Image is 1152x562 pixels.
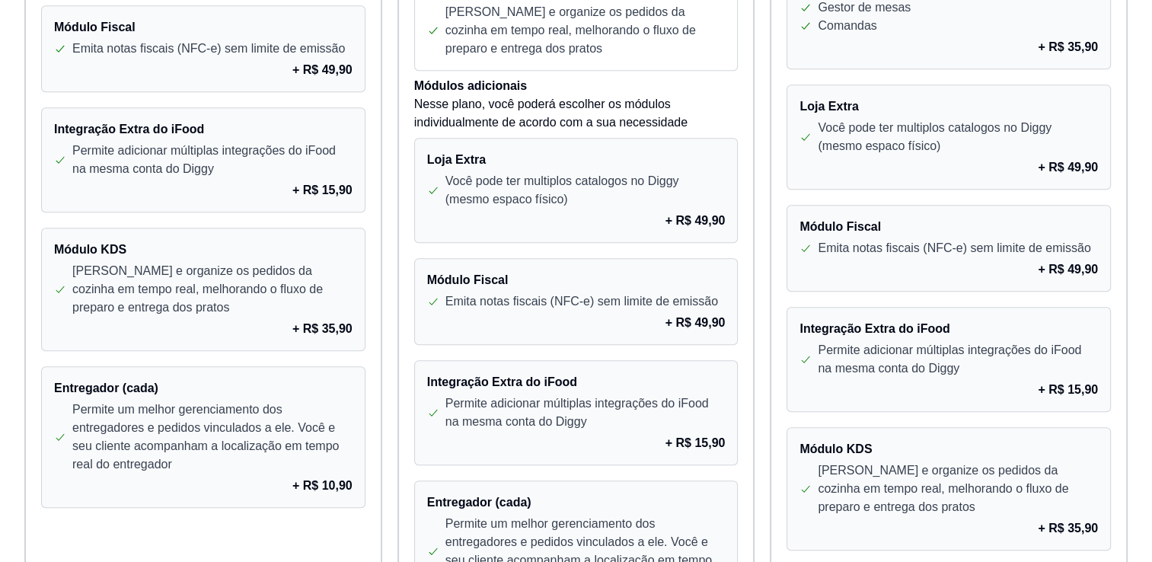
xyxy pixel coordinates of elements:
h4: Módulo Fiscal [54,18,353,37]
p: + R$ 15,90 [665,434,726,452]
h4: Entregador (cada) [54,379,353,398]
h4: Integração Extra do iFood [427,373,726,391]
p: Permite adicionar múltiplas integrações do iFood na mesma conta do Diggy [445,394,726,431]
p: Você pode ter multiplos catalogos no Diggy (mesmo espaco físico) [818,119,1098,155]
p: + R$ 15,90 [292,181,353,200]
p: + R$ 49,90 [665,212,726,230]
p: Comandas [818,17,876,35]
p: Permite adicionar múltiplas integrações do iFood na mesma conta do Diggy [818,341,1098,378]
p: [PERSON_NAME] e organize os pedidos da cozinha em tempo real, melhorando o fluxo de preparo e ent... [445,3,726,58]
h4: Módulo KDS [799,440,1098,458]
p: Permite um melhor gerenciamento dos entregadores e pedidos vinculados a ele. Você e seu cliente a... [72,401,353,474]
p: + R$ 49,90 [292,61,353,79]
p: + R$ 35,90 [1038,38,1098,56]
p: [PERSON_NAME] e organize os pedidos da cozinha em tempo real, melhorando o fluxo de preparo e ent... [818,461,1098,516]
p: + R$ 35,90 [292,320,353,338]
p: + R$ 35,90 [1038,519,1098,538]
p: Permite adicionar múltiplas integrações do iFood na mesma conta do Diggy [72,142,353,178]
p: + R$ 49,90 [1038,260,1098,279]
h4: Integração Extra do iFood [54,120,353,139]
h4: Módulos adicionais [414,77,739,95]
p: + R$ 49,90 [665,314,726,332]
p: Nesse plano, você poderá escolher os módulos individualmente de acordo com a sua necessidade [414,95,739,132]
h4: Loja Extra [799,97,1098,116]
h4: Módulo Fiscal [799,218,1098,236]
p: Você pode ter multiplos catalogos no Diggy (mesmo espaco físico) [445,172,726,209]
h4: Loja Extra [427,151,726,169]
p: + R$ 49,90 [1038,158,1098,177]
p: Emita notas fiscais (NFC-e) sem limite de emissão [445,292,718,311]
h4: Módulo KDS [54,241,353,259]
p: Emita notas fiscais (NFC-e) sem limite de emissão [72,40,345,58]
p: + R$ 10,90 [292,477,353,495]
p: + R$ 15,90 [1038,381,1098,399]
h4: Entregador (cada) [427,493,726,512]
p: Emita notas fiscais (NFC-e) sem limite de emissão [818,239,1090,257]
h4: Módulo Fiscal [427,271,726,289]
p: [PERSON_NAME] e organize os pedidos da cozinha em tempo real, melhorando o fluxo de preparo e ent... [72,262,353,317]
h4: Integração Extra do iFood [799,320,1098,338]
